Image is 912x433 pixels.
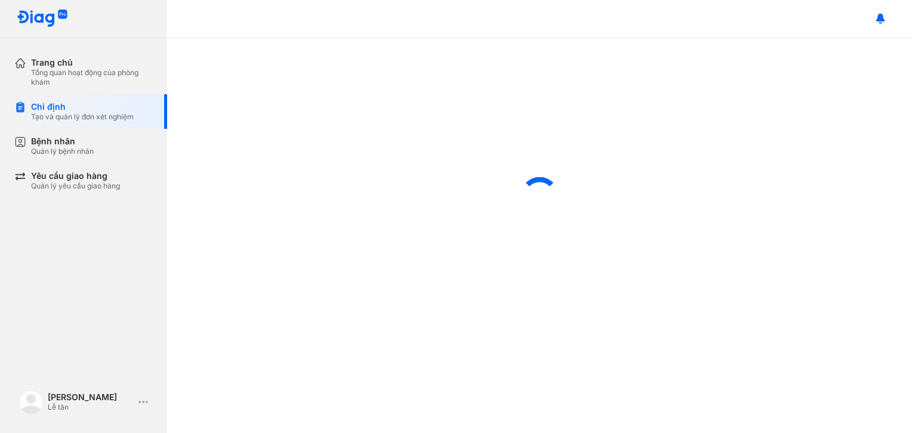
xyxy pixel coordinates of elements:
[48,403,134,412] div: Lễ tân
[19,390,43,414] img: logo
[31,57,153,68] div: Trang chủ
[31,171,120,181] div: Yêu cầu giao hàng
[31,101,134,112] div: Chỉ định
[31,147,94,156] div: Quản lý bệnh nhân
[31,112,134,122] div: Tạo và quản lý đơn xét nghiệm
[17,10,68,28] img: logo
[31,136,94,147] div: Bệnh nhân
[48,392,134,403] div: [PERSON_NAME]
[31,68,153,87] div: Tổng quan hoạt động của phòng khám
[31,181,120,191] div: Quản lý yêu cầu giao hàng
